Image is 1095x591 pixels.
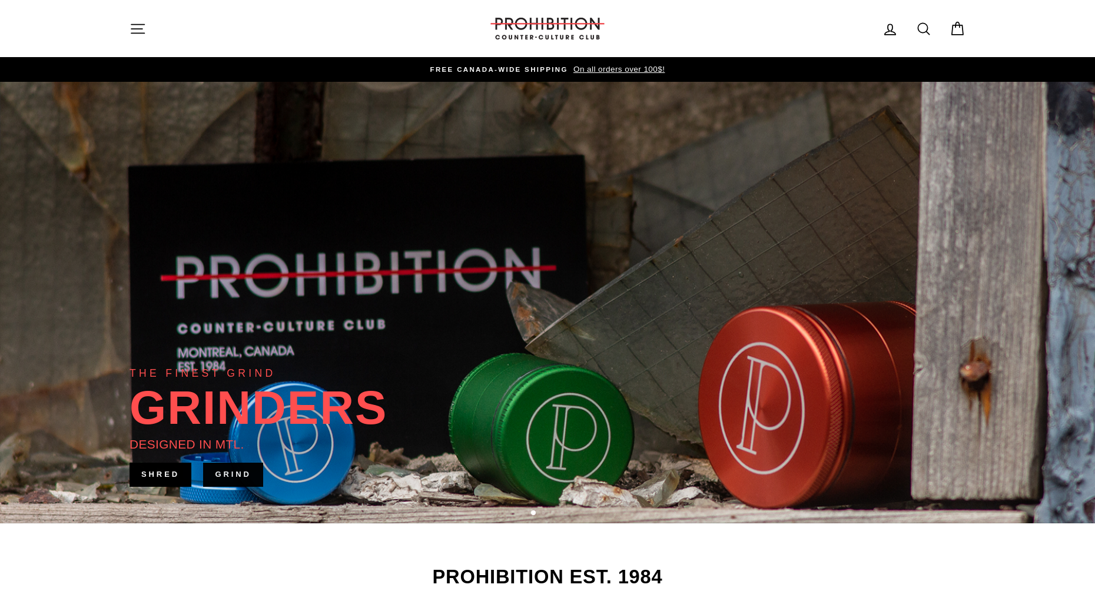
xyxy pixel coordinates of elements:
img: PROHIBITION COUNTER-CULTURE CLUB [489,18,606,39]
h2: PROHIBITION EST. 1984 [130,567,965,587]
button: 4 [560,511,566,517]
a: SHRED [130,463,191,486]
div: DESIGNED IN MTL. [130,434,244,454]
span: On all orders over 100$! [570,65,665,74]
div: THE FINEST GRIND [130,365,276,381]
button: 1 [531,510,537,516]
a: GRIND [203,463,263,486]
a: FREE CANADA-WIDE SHIPPING On all orders over 100$! [132,63,963,76]
div: GRINDERS [130,384,387,431]
button: 2 [542,511,547,517]
button: 3 [551,511,557,517]
span: FREE CANADA-WIDE SHIPPING [430,66,568,73]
